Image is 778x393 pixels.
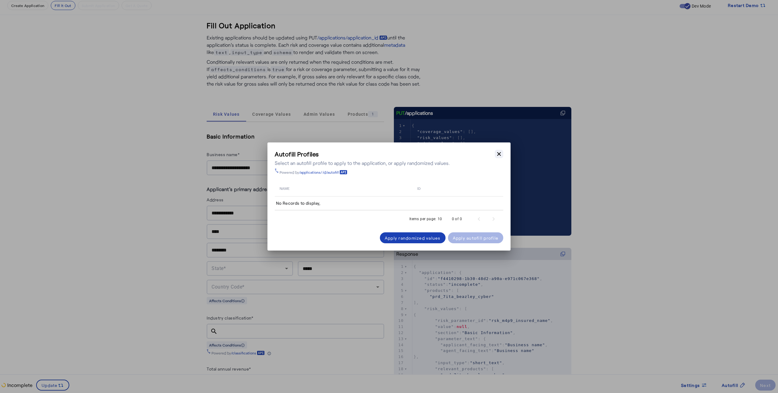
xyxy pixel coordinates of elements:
[438,216,442,222] div: 10
[275,159,450,167] div: Select an autofill profile to apply to the application, or apply randomized values.
[275,150,450,158] h3: Autofill Profiles
[280,170,347,175] div: Powered by
[385,235,441,241] div: Apply randomized values
[452,216,462,222] div: 0 of 0
[409,216,436,222] div: Items per page:
[280,185,290,191] span: name
[299,170,347,175] a: /applications/:id/autofill
[275,196,503,210] td: No Records to display,
[275,179,503,211] table: Table view of all quotes submitted by your platform
[417,185,421,191] span: id
[380,232,446,243] button: Apply randomized values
